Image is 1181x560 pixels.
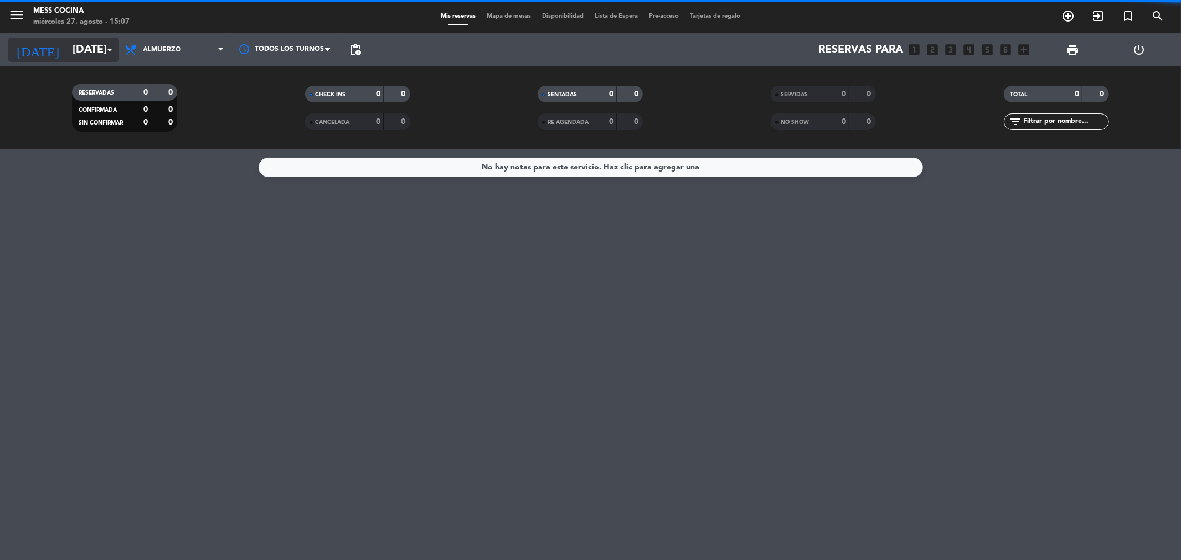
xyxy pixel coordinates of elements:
span: SERVIDAS [781,92,808,97]
span: Reservas para [819,43,904,56]
strong: 0 [609,118,613,126]
i: search [1151,9,1164,23]
span: SIN CONFIRMAR [79,120,123,126]
span: Almuerzo [143,46,181,54]
span: Mapa de mesas [481,13,537,19]
strong: 0 [842,118,846,126]
span: Tarjetas de regalo [684,13,746,19]
strong: 0 [634,90,641,98]
i: add_circle_outline [1061,9,1075,23]
i: power_settings_new [1133,43,1146,56]
strong: 0 [376,118,380,126]
strong: 0 [168,118,175,126]
div: miércoles 27. agosto - 15:07 [33,17,130,28]
strong: 0 [143,118,148,126]
button: menu [8,7,25,27]
strong: 0 [168,106,175,113]
strong: 0 [609,90,613,98]
span: Lista de Espera [589,13,643,19]
i: looks_one [907,43,922,57]
i: filter_list [1009,115,1023,128]
span: NO SHOW [781,120,809,125]
span: print [1066,43,1079,56]
div: No hay notas para este servicio. Haz clic para agregar una [482,161,699,174]
i: turned_in_not [1121,9,1134,23]
span: CANCELADA [315,120,349,125]
i: [DATE] [8,38,67,62]
span: Pre-acceso [643,13,684,19]
span: RESERVADAS [79,90,114,96]
strong: 0 [401,90,408,98]
strong: 0 [1075,90,1079,98]
strong: 0 [143,89,148,96]
span: Disponibilidad [537,13,589,19]
strong: 0 [1100,90,1106,98]
span: RE AGENDADA [548,120,589,125]
i: arrow_drop_down [103,43,116,56]
i: looks_6 [999,43,1013,57]
strong: 0 [867,90,874,98]
div: LOG OUT [1106,33,1173,66]
div: Mess Cocina [33,6,130,17]
span: CHECK INS [315,92,345,97]
span: TOTAL [1010,92,1028,97]
i: looks_4 [962,43,977,57]
strong: 0 [842,90,846,98]
i: looks_two [926,43,940,57]
i: looks_5 [981,43,995,57]
strong: 0 [401,118,408,126]
i: exit_to_app [1091,9,1105,23]
span: SENTADAS [548,92,577,97]
span: pending_actions [349,43,362,56]
strong: 0 [867,118,874,126]
strong: 0 [168,89,175,96]
i: add_box [1017,43,1032,57]
strong: 0 [634,118,641,126]
input: Filtrar por nombre... [1023,116,1108,128]
span: CONFIRMADA [79,107,117,113]
i: looks_3 [944,43,958,57]
strong: 0 [143,106,148,113]
span: Mis reservas [435,13,481,19]
strong: 0 [376,90,380,98]
i: menu [8,7,25,23]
